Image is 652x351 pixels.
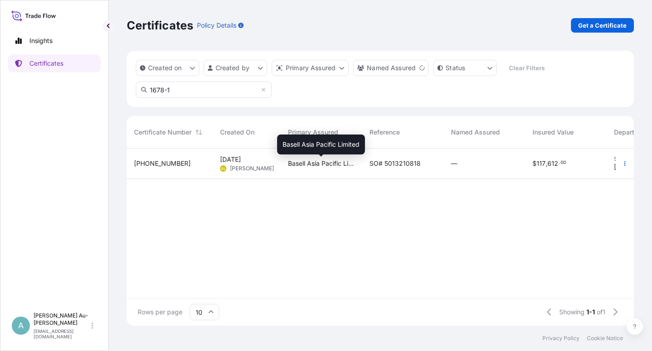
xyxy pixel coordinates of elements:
[204,60,267,76] button: createdBy Filter options
[220,128,254,137] span: Created On
[134,159,191,168] span: [PHONE_NUMBER]
[433,60,497,76] button: certificateStatus Filter options
[34,312,90,327] p: [PERSON_NAME] Au-[PERSON_NAME]
[230,165,274,172] span: [PERSON_NAME]
[136,60,199,76] button: createdOn Filter options
[586,308,595,317] span: 1-1
[451,159,457,168] span: —
[547,160,558,167] span: 612
[272,60,349,76] button: distributor Filter options
[34,328,90,339] p: [EMAIL_ADDRESS][DOMAIN_NAME]
[220,155,241,164] span: [DATE]
[501,61,552,75] button: Clear Filters
[134,128,192,137] span: Certificate Number
[559,161,560,164] span: .
[221,164,226,173] span: AL
[614,128,644,137] span: Departure
[367,63,416,72] p: Named Assured
[451,128,500,137] span: Named Assured
[597,308,605,317] span: of 1
[29,36,53,45] p: Insights
[532,160,537,167] span: $
[446,63,465,72] p: Status
[571,18,634,33] a: Get a Certificate
[509,63,545,72] p: Clear Filters
[148,63,182,72] p: Created on
[542,335,580,342] a: Privacy Policy
[286,63,336,72] p: Primary Assured
[578,21,627,30] p: Get a Certificate
[546,160,547,167] span: ,
[614,163,635,172] span: [DATE]
[8,54,101,72] a: Certificates
[127,18,193,33] p: Certificates
[369,128,400,137] span: Reference
[561,161,566,164] span: 00
[8,32,101,50] a: Insights
[559,308,585,317] span: Showing
[587,335,623,342] a: Cookie Notice
[532,128,574,137] span: Insured Value
[288,159,355,168] span: Basell Asia Pacific Limited
[353,60,429,76] button: cargoOwner Filter options
[193,127,204,138] button: Sort
[136,82,272,98] input: Search Certificate or Reference...
[138,308,182,317] span: Rows per page
[288,128,338,137] span: Primary Assured
[369,159,421,168] span: SO# 5013210818
[537,160,546,167] span: 117
[216,63,250,72] p: Created by
[18,321,24,330] span: A
[29,59,63,68] p: Certificates
[197,21,236,30] p: Policy Details
[283,140,360,149] span: Basell Asia Pacific Limited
